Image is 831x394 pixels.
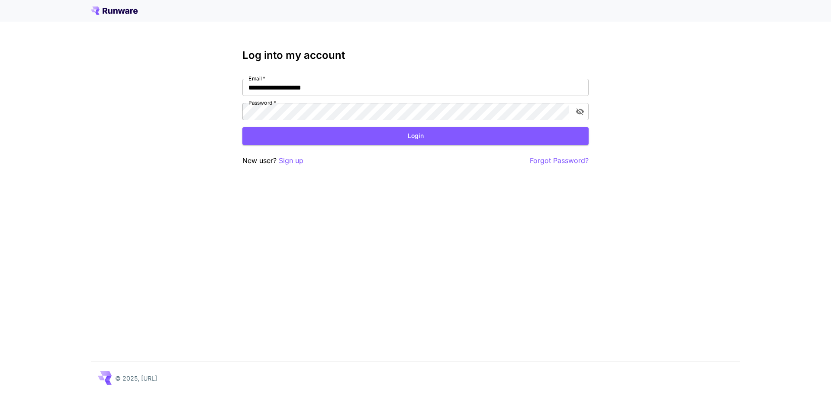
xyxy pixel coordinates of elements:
[242,127,589,145] button: Login
[242,49,589,61] h3: Log into my account
[530,155,589,166] button: Forgot Password?
[248,99,276,106] label: Password
[115,374,157,383] p: © 2025, [URL]
[248,75,265,82] label: Email
[242,155,303,166] p: New user?
[279,155,303,166] button: Sign up
[572,104,588,119] button: toggle password visibility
